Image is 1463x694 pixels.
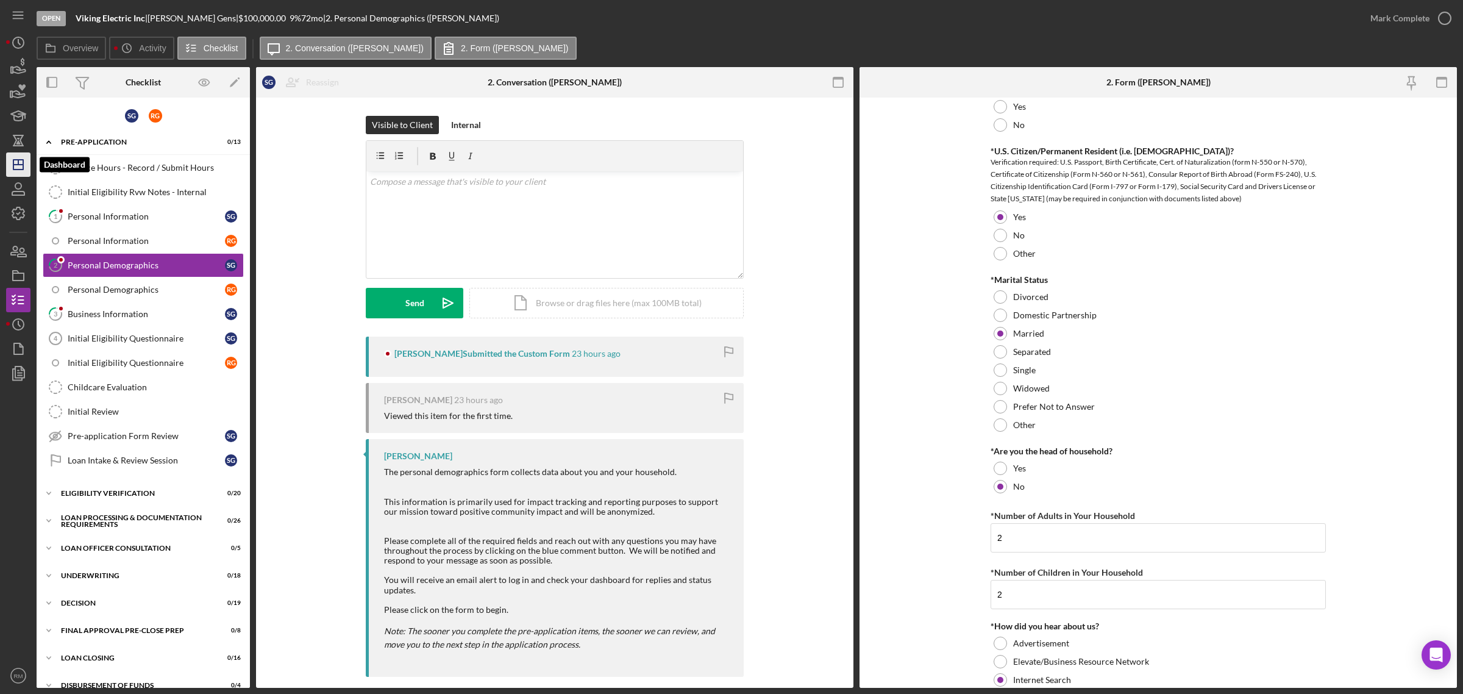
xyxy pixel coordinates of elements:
div: Verification required: U.S. Passport, Birth Certificate, Cert. of Naturalization (form N-550 or N... [991,156,1326,205]
tspan: 1 [54,212,57,220]
label: No [1013,231,1025,240]
a: 2Personal DemographicsSG [43,253,244,277]
div: 72 mo [301,13,323,23]
div: Initial Eligibility Questionnaire [68,358,225,368]
div: Loan Closing [61,654,210,662]
div: 0 / 8 [219,627,241,634]
div: Checklist [126,77,161,87]
div: | [76,13,148,23]
tspan: 4 [54,335,58,342]
time: 2025-08-18 19:12 [454,395,503,405]
div: Loan Processing & Documentation Requirements [61,514,210,528]
div: Business Information [68,309,225,319]
div: *How did you hear about us? [991,621,1326,631]
label: Internet Search [1013,675,1071,685]
label: Yes [1013,212,1026,222]
div: *Marital Status [991,275,1326,285]
a: 4Initial Eligibility QuestionnaireSG [43,326,244,351]
em: Note: The sooner you complete the pre-application items, the sooner we can review, and move you t... [384,626,715,649]
div: Pre-application Form Review [68,431,225,441]
div: S G [225,210,237,223]
label: Elevate/Business Resource Network [1013,657,1149,667]
div: 0 / 19 [219,599,241,607]
div: S G [225,308,237,320]
div: This information is primarily used for impact tracking and reporting purposes to support our miss... [384,497,731,517]
div: *Are you the head of household? [991,446,1326,456]
label: Other [1013,420,1036,430]
div: 0 / 26 [219,517,241,524]
label: Separated [1013,347,1051,357]
div: Please click on the form to begin. [384,605,731,615]
button: Send [366,288,463,318]
label: Overview [63,43,98,53]
div: Personal Demographics [68,260,225,270]
div: Open [37,11,66,26]
button: 2. Form ([PERSON_NAME]) [435,37,577,60]
div: $100,000.00 [238,13,290,23]
div: The personal demographics form collects data about you and your household. [384,467,731,477]
tspan: 3 [54,310,57,318]
label: 2. Form ([PERSON_NAME]) [461,43,569,53]
div: Pre-Application [61,138,210,146]
div: S G [225,430,237,442]
button: 2. Conversation ([PERSON_NAME]) [260,37,432,60]
div: Disbursement of Funds [61,682,210,689]
div: R G [149,109,162,123]
b: Viking Electric Inc [76,13,145,23]
div: Service Hours - Record / Submit Hours [68,163,243,173]
div: Eligibility Verification [61,490,210,497]
div: Initial Eligibility Rvw Notes - Internal [68,187,243,197]
div: S G [262,76,276,89]
div: Reassign [306,70,339,95]
div: Personal Information [68,212,225,221]
div: 2. Form ([PERSON_NAME]) [1106,77,1211,87]
a: Personal InformationRG [43,229,244,253]
label: Married [1013,329,1044,338]
a: Initial Review [43,399,244,424]
a: Initial Eligibility QuestionnaireRG [43,351,244,375]
button: Overview [37,37,106,60]
button: Activity [109,37,174,60]
button: RM [6,664,30,688]
div: S G [125,109,138,123]
div: [PERSON_NAME] [384,395,452,405]
a: Service Hours - Record / Submit Hours [43,156,244,180]
div: Underwriting [61,572,210,579]
div: Final Approval Pre-Close Prep [61,627,210,634]
div: S G [225,454,237,467]
div: R G [225,235,237,247]
div: Please complete all of the required fields and reach out with any questions you may have througho... [384,536,731,565]
div: Initial Review [68,407,243,417]
div: 0 / 18 [219,572,241,579]
a: 1Personal InformationSG [43,204,244,229]
time: 2025-08-18 19:14 [572,349,621,359]
div: You will receive an email alert to log in and check your dashboard for replies and status updates. [384,575,731,595]
label: Domestic Partnership [1013,310,1097,320]
tspan: 2 [54,261,57,269]
div: S G [225,332,237,345]
button: SGReassign [256,70,351,95]
label: Prefer Not to Answer [1013,402,1095,412]
div: 0 / 4 [219,682,241,689]
label: Divorced [1013,292,1048,302]
div: Send [405,288,424,318]
div: [PERSON_NAME] [384,451,452,461]
label: Other [1013,249,1036,259]
div: [PERSON_NAME] Submitted the Custom Form [394,349,570,359]
div: Initial Eligibility Questionnaire [68,334,225,343]
a: Personal DemographicsRG [43,277,244,302]
div: Personal Demographics [68,285,225,295]
label: Activity [139,43,166,53]
a: Childcare Evaluation [43,375,244,399]
div: Visible to Client [372,116,433,134]
div: Loan Intake & Review Session [68,456,225,465]
label: *Number of Children in Your Household [991,567,1143,578]
label: Single [1013,365,1036,375]
a: Initial Eligibility Rvw Notes - Internal [43,180,244,204]
div: Decision [61,599,210,607]
div: R G [225,284,237,296]
div: Personal Information [68,236,225,246]
div: Internal [451,116,481,134]
label: Advertisement [1013,639,1069,648]
button: Internal [445,116,487,134]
